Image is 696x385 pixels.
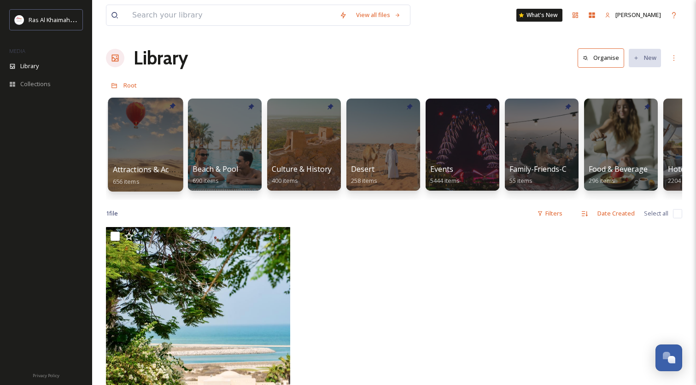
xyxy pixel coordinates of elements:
span: Food & Beverage [589,164,648,174]
span: Ras Al Khaimah Tourism Development Authority [29,15,159,24]
span: 690 items [193,176,219,185]
span: Desert [351,164,374,174]
a: Library [134,44,188,72]
span: Collections [20,80,51,88]
div: Filters [532,204,567,222]
span: Events [430,164,453,174]
span: 258 items [351,176,377,185]
span: 5444 items [430,176,460,185]
img: Logo_RAKTDA_RGB-01.png [15,15,24,24]
a: Culture & History400 items [272,165,332,185]
span: Select all [644,209,668,218]
span: Attractions & Activities [113,164,192,175]
a: Food & Beverage296 items [589,165,648,185]
div: Date Created [593,204,639,222]
span: Culture & History [272,164,332,174]
button: Organise [578,48,624,67]
a: Root [123,80,137,91]
a: Events5444 items [430,165,460,185]
span: Library [20,62,39,70]
a: [PERSON_NAME] [600,6,666,24]
span: Privacy Policy [33,373,59,379]
a: Attractions & Activities656 items [113,165,192,186]
a: What's New [516,9,562,22]
span: Beach & Pool [193,164,238,174]
span: 656 items [113,177,140,185]
a: Desert258 items [351,165,377,185]
a: Privacy Policy [33,369,59,380]
button: Open Chat [655,344,682,371]
a: Organise [578,48,629,67]
span: MEDIA [9,47,25,54]
span: Family-Friends-Couple-Solo [509,164,604,174]
span: 296 items [589,176,615,185]
a: Family-Friends-Couple-Solo55 items [509,165,604,185]
a: Beach & Pool690 items [193,165,238,185]
a: View all files [351,6,405,24]
button: New [629,49,661,67]
span: 1 file [106,209,118,218]
span: 400 items [272,176,298,185]
span: 55 items [509,176,532,185]
span: [PERSON_NAME] [615,11,661,19]
span: Hotels [668,164,690,174]
input: Search your library [128,5,335,25]
span: Root [123,81,137,89]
